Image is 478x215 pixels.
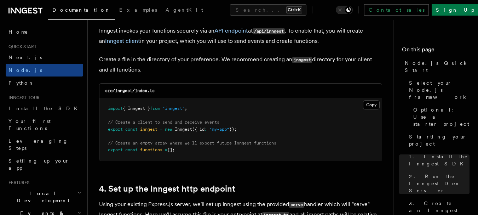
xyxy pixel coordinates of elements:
[8,106,82,111] span: Install the SDK
[406,150,470,170] a: 1. Install the Inngest SDK
[402,57,470,77] a: Node.js Quick Start
[175,127,192,132] span: Inngest
[6,115,83,135] a: Your first Functions
[6,154,83,174] a: Setting up your app
[161,2,207,19] a: AgentKit
[140,147,162,152] span: functions
[166,7,203,13] span: AgentKit
[406,170,470,197] a: 2. Run the Inngest Dev Server
[6,180,29,186] span: Features
[409,173,470,194] span: 2. Run the Inngest Dev Server
[409,153,470,167] span: 1. Install the Inngest SDK
[6,64,83,77] a: Node.js
[99,26,382,46] p: Inngest invokes your functions securely via an at . To enable that, you will create an in your pr...
[165,127,172,132] span: new
[192,127,205,132] span: ({ id
[165,147,167,152] span: =
[8,118,51,131] span: Your first Functions
[363,100,380,109] button: Copy
[167,147,175,152] span: [];
[52,7,111,13] span: Documentation
[402,45,470,57] h4: On this page
[6,190,77,204] span: Local Development
[8,67,42,73] span: Node.js
[6,26,83,38] a: Home
[48,2,115,20] a: Documentation
[214,27,248,34] a: API endpoint
[123,106,150,111] span: { Inngest }
[410,103,470,130] a: Optional: Use a starter project
[409,79,470,101] span: Select your Node.js framework
[105,88,155,93] code: src/inngest/index.ts
[413,106,470,128] span: Optional: Use a starter project
[108,127,123,132] span: export
[6,102,83,115] a: Install the SDK
[115,2,161,19] a: Examples
[119,7,157,13] span: Examples
[105,38,140,44] a: Inngest client
[8,158,69,171] span: Setting up your app
[108,120,219,125] span: // Create a client to send and receive events
[230,4,306,16] button: Search...Ctrl+K
[292,57,312,63] code: inngest
[286,6,302,13] kbd: Ctrl+K
[6,95,40,101] span: Inngest tour
[205,127,207,132] span: :
[162,106,185,111] span: "inngest"
[160,127,162,132] span: =
[229,127,237,132] span: });
[8,55,42,60] span: Next.js
[125,127,138,132] span: const
[99,184,235,194] a: 4. Set up the Inngest http endpoint
[289,202,304,208] code: serve
[209,127,229,132] span: "my-app"
[364,4,429,16] a: Contact sales
[405,60,470,74] span: Node.js Quick Start
[6,77,83,89] a: Python
[99,55,382,75] p: Create a file in the directory of your preference. We recommend creating an directory for your cl...
[108,106,123,111] span: import
[150,106,160,111] span: from
[406,77,470,103] a: Select your Node.js framework
[6,135,83,154] a: Leveraging Steps
[140,127,157,132] span: inngest
[8,28,28,35] span: Home
[108,141,276,146] span: // Create an empty array where we'll export future Inngest functions
[336,6,353,14] button: Toggle dark mode
[406,130,470,150] a: Starting your project
[108,147,123,152] span: export
[8,138,68,151] span: Leveraging Steps
[6,51,83,64] a: Next.js
[8,80,34,86] span: Python
[6,187,83,207] button: Local Development
[6,44,36,50] span: Quick start
[125,147,138,152] span: const
[185,106,187,111] span: ;
[409,133,470,147] span: Starting your project
[253,28,285,34] code: /api/inngest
